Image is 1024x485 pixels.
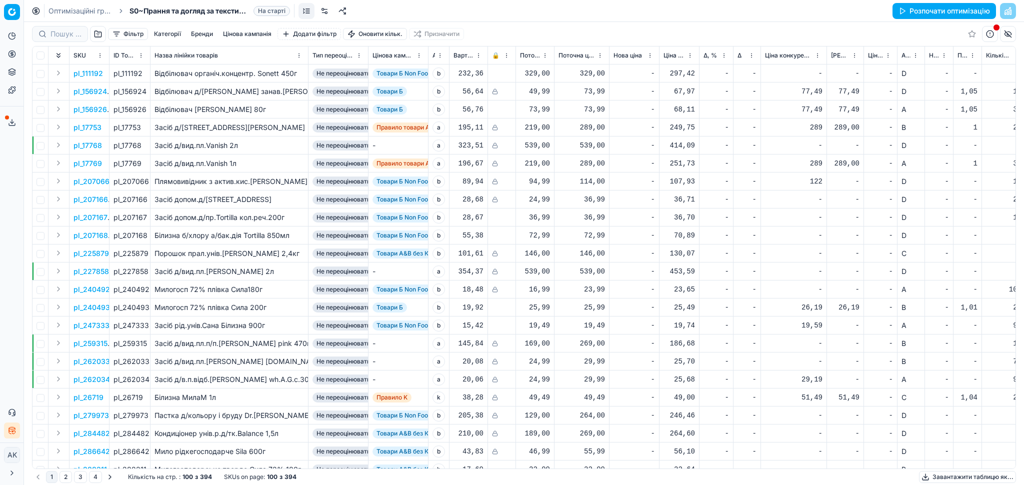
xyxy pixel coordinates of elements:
[453,122,483,132] div: 195,11
[957,51,967,59] span: Поточний ціновий індекс (Сільпо)
[409,28,464,40] button: Призначити
[73,158,102,168] p: pl_17769
[765,194,822,204] div: -
[312,122,374,132] span: Не переоцінювати
[59,471,72,483] button: 2
[558,194,605,204] div: 36,99
[432,67,445,79] span: b
[663,122,695,132] div: 249,75
[113,68,146,78] div: pl_111192
[312,230,374,240] span: Не переоцінювати
[737,140,756,150] div: -
[703,158,729,168] div: -
[52,121,64,133] button: Expand
[986,51,1011,59] span: Кількість продаж за 30 днів
[453,104,483,114] div: 56,76
[312,51,354,59] span: Тип переоцінки
[892,3,996,19] button: Розпочати оптимізацію
[520,230,550,240] div: 72,99
[520,104,550,114] div: 73,99
[765,158,822,168] div: 289
[868,122,893,132] div: -
[187,28,217,40] button: Бренди
[957,68,977,78] div: -
[901,122,920,132] div: B
[765,212,822,222] div: -
[986,176,1021,186] div: 13
[663,86,695,96] div: 67,97
[52,355,64,367] button: Expand
[73,446,110,456] button: pl_286642
[901,68,920,78] div: D
[372,230,435,240] span: Товари Б Non Food
[868,104,893,114] div: -
[52,229,64,241] button: Expand
[737,212,756,222] div: -
[52,67,64,79] button: Expand
[831,176,859,186] div: -
[868,86,893,96] div: -
[765,68,822,78] div: -
[372,176,435,186] span: Товари Б Non Food
[73,284,110,294] button: pl_240492
[73,320,109,330] button: pl_247333
[929,104,949,114] div: -
[901,212,920,222] div: D
[52,85,64,97] button: Expand
[453,86,483,96] div: 56,64
[372,51,414,59] span: Цінова кампанія
[765,104,822,114] div: 77,49
[703,86,729,96] div: -
[663,158,695,168] div: 251,73
[558,68,605,78] div: 329,00
[901,51,910,59] span: ABC за доходом
[432,51,435,59] span: Атрибут товару
[50,29,81,39] input: Пошук по SKU або назві
[453,176,483,186] div: 89,94
[154,68,304,78] div: Вiдбiлювач органiч.концентр. Sonett 450г
[957,176,977,186] div: -
[432,85,445,97] span: b
[73,140,102,150] p: pl_17768
[929,194,949,204] div: -
[737,158,756,168] div: -
[831,86,859,96] div: 77,49
[703,176,729,186] div: -
[182,473,193,481] strong: 100
[4,447,20,463] button: AK
[613,212,655,222] div: -
[108,28,148,40] button: Фільтр
[737,86,756,96] div: -
[432,193,445,205] span: b
[73,374,110,384] p: pl_262034
[73,68,103,78] button: pl_111192
[154,212,304,222] div: Засіб допом.д/пр.Tortilla кол.реч.200г
[929,86,949,96] div: -
[986,122,1021,132] div: 26
[520,194,550,204] div: 24,99
[957,122,977,132] div: 1
[73,266,109,276] button: pl_227858
[73,392,103,402] p: pl_26719
[52,319,64,331] button: Expand
[52,301,64,313] button: Expand
[929,51,939,59] span: Новий ціновий індекс (Сільпо)
[73,194,108,204] button: pl_207166
[901,86,920,96] div: D
[73,428,110,438] p: pl_284482
[558,122,605,132] div: 289,00
[48,6,290,16] nav: breadcrumb
[104,471,116,483] button: Go to next page
[520,212,550,222] div: 36,99
[453,140,483,150] div: 323,51
[312,140,374,150] span: Не переоцінювати
[986,194,1021,204] div: 22
[154,176,304,186] div: Плямовивідник з актив.кис.[PERSON_NAME] 75мл
[372,122,503,132] span: Правило товари А з [GEOGRAPHIC_DATA]
[73,104,107,114] p: pl_156926
[129,6,249,16] span: S0~Прання та догляд за текстильн.виробами - tier_1
[765,51,812,59] span: Ціна конкурента (Сільпо)
[520,122,550,132] div: 219,00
